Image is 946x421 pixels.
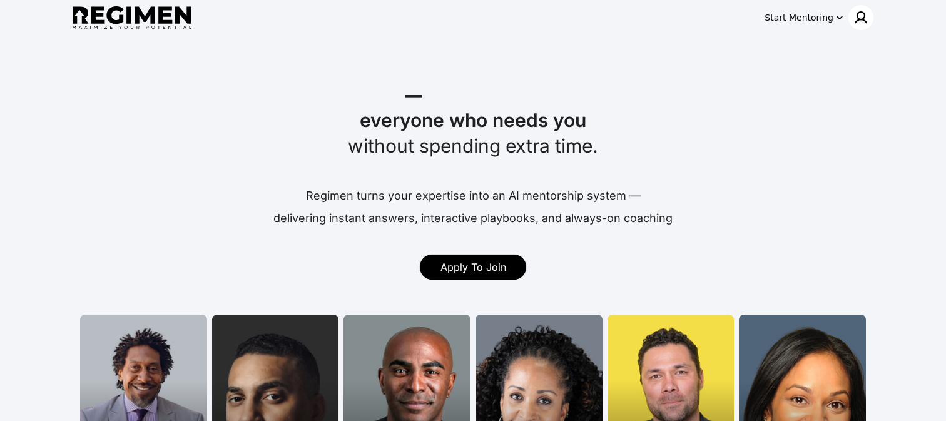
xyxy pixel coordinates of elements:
a: Apply To Join [420,255,526,280]
div: Regimen turns your expertise into an AI mentorship system — [306,187,641,205]
div: delivering instant answers, interactive playbooks, and always-on coaching [273,210,673,227]
img: Regimen logo [73,6,191,29]
div: without spending extra time. [85,133,861,159]
img: user icon [853,10,868,25]
button: Start Mentoring [762,8,846,28]
div: everyone who needs you [85,108,861,133]
div: Start Mentoring [765,11,833,24]
span: Apply To Join [440,261,506,273]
